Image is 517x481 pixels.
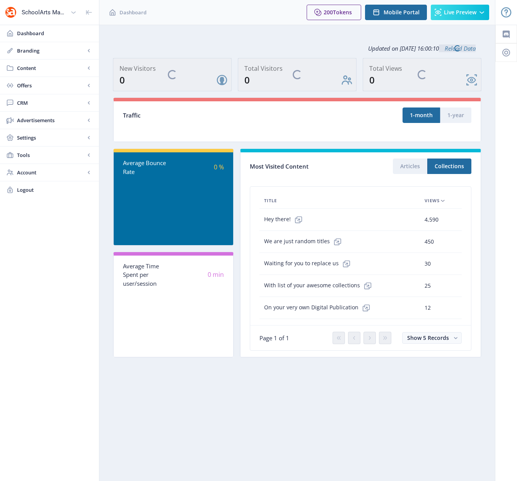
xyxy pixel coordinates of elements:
a: Reload Data [439,44,476,52]
button: 1-year [440,107,471,123]
span: Views [425,196,440,205]
div: Traffic [123,111,297,120]
button: Live Preview [431,5,489,20]
button: Articles [393,159,427,174]
span: Title [264,196,277,205]
span: 4,590 [425,215,439,224]
span: On your very own Digital Publication [264,300,374,316]
span: Page 1 of 1 [259,334,289,342]
span: Dashboard [119,9,147,16]
span: Settings [17,134,85,142]
span: Tools [17,151,85,159]
button: Mobile Portal [365,5,427,20]
span: 450 [425,237,434,246]
span: We are just random titles [264,234,345,249]
span: CRM [17,99,85,107]
button: 200Tokens [307,5,361,20]
div: Average Time Spent per user/session [123,262,173,288]
div: 0 min [173,270,224,279]
div: Most Visited Content [250,160,361,172]
span: 25 [425,281,431,290]
span: Tokens [333,9,352,16]
div: Updated on [DATE] 16:00:10 [113,39,481,58]
span: 12 [425,303,431,312]
span: Logout [17,186,93,194]
span: With list of your awesome collections [264,278,375,293]
button: Show 5 Records [402,332,462,344]
div: Average Bounce Rate [123,159,173,176]
span: 0 % [214,163,224,171]
span: Live Preview [444,9,476,15]
button: 1-month [403,107,440,123]
span: Account [17,169,85,176]
button: Collections [427,159,471,174]
span: Branding [17,47,85,55]
span: Offers [17,82,85,89]
img: properties.app_icon.png [5,6,17,19]
span: Show 5 Records [407,334,449,341]
span: Waiting for you to replace us [264,256,354,271]
span: 30 [425,259,431,268]
span: Dashboard [17,29,93,37]
div: SchoolArts Magazine [22,4,67,21]
span: Content [17,64,85,72]
span: Mobile Portal [384,9,420,15]
span: Hey there! [264,212,306,227]
span: Advertisements [17,116,85,124]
